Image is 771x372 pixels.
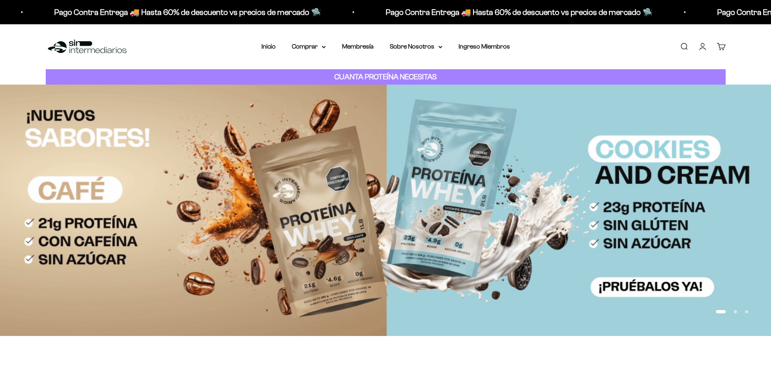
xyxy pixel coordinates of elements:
[334,72,437,81] strong: CUANTA PROTEÍNA NECESITAS
[261,43,276,50] a: Inicio
[359,6,625,19] p: Pago Contra Entrega 🚚 Hasta 60% de descuento vs precios de mercado 🛸
[459,43,510,50] a: Ingreso Miembros
[27,6,294,19] p: Pago Contra Entrega 🚚 Hasta 60% de descuento vs precios de mercado 🛸
[292,41,326,52] summary: Comprar
[342,43,374,50] a: Membresía
[390,41,442,52] summary: Sobre Nosotros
